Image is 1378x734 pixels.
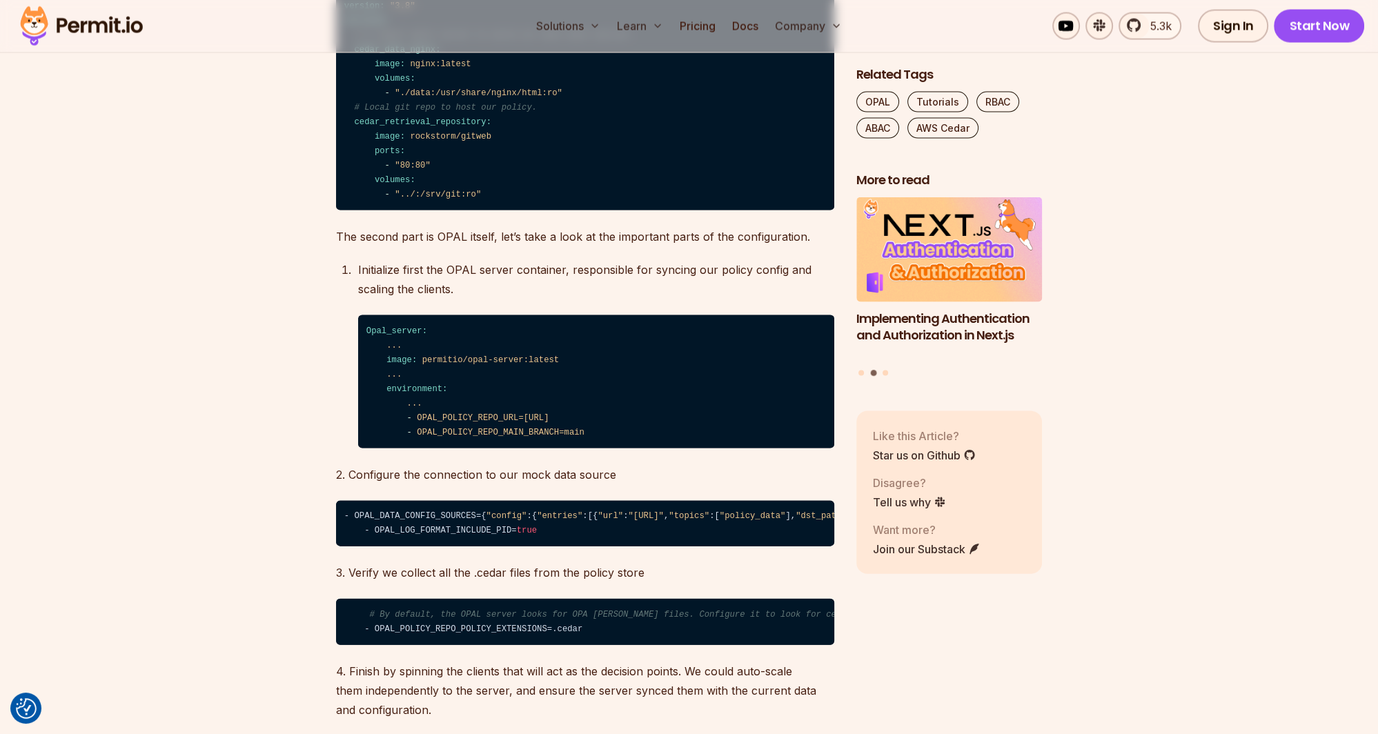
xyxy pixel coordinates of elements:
[16,698,37,719] img: Revisit consent button
[1198,10,1269,43] a: Sign In
[856,197,1043,378] div: Posts
[375,175,415,185] span: volumes:
[628,511,663,521] span: "[URL]"
[611,12,669,40] button: Learn
[858,370,864,375] button: Go to slide 1
[336,465,834,484] p: 2. Configure the connection to our mock data source
[336,662,834,720] p: 4. Finish by spinning the clients that will act as the decision points. We could auto-scale them ...
[873,474,946,490] p: Disagree?
[386,341,402,350] span: ...
[407,399,422,408] span: ...
[873,446,976,463] a: Star us on Github
[856,310,1043,344] h3: Implementing Authentication and Authorization in Next.js
[375,132,405,141] span: image:
[873,521,981,537] p: Want more?
[1142,18,1172,34] span: 5.3k
[16,698,37,719] button: Consent Preferences
[856,197,1043,361] li: 2 of 3
[727,12,764,40] a: Docs
[336,563,834,582] p: 3. Verify we collect all the .cedar files from the policy store
[410,59,471,69] span: nginx:latest
[873,427,976,444] p: Like this Article?
[669,511,709,521] span: "topics"
[422,355,559,365] span: permitio/opal-server:latest
[370,610,887,619] span: # By default, the OPAL server looks for OPA [PERSON_NAME] files. Configure it to look for cedar f...
[598,511,623,521] span: "url"
[856,66,1043,83] h2: Related Tags
[336,599,834,645] code: - OPAL_FILTER_FILE_EXTENSIONS=.cedar - OPAL_POLICY_REPO_POLICY_EXTENSIONS=.cedar
[796,511,847,521] span: "dst_path"
[856,118,899,139] a: ABAC
[14,3,149,50] img: Permit logo
[386,384,447,394] span: environment:
[375,59,405,69] span: image:
[336,227,834,246] p: The second part is OPAL itself, let’s take a look at the important parts of the configuration.
[354,103,537,112] span: # Local git repo to host our policy.
[486,511,527,521] span: "config"
[856,172,1043,189] h2: More to read
[1119,12,1181,40] a: 5.3k
[410,132,491,141] span: rockstorm/gitweb
[385,88,390,98] span: -
[883,370,888,375] button: Go to slide 3
[856,197,1043,361] a: Implementing Authentication and Authorization in Next.jsImplementing Authentication and Authoriza...
[417,428,584,437] span: OPAL_POLICY_REPO_MAIN_BRANCH=main
[873,540,981,557] a: Join our Substack
[537,511,582,521] span: "entries"
[517,526,537,535] span: true
[385,190,390,199] span: -
[720,511,786,521] span: "policy_data"
[386,355,417,365] span: image:
[870,370,876,376] button: Go to slide 2
[907,92,968,112] a: Tutorials
[856,92,899,112] a: OPAL
[531,12,606,40] button: Solutions
[366,326,427,336] span: Opal_server:
[1274,10,1364,43] a: Start Now
[873,493,946,510] a: Tell us why
[407,413,412,423] span: -
[674,12,721,40] a: Pricing
[417,413,549,423] span: OPAL_POLICY_REPO_URL=[URL]
[395,190,481,199] span: "../:/srv/git:ro"
[386,370,402,379] span: ...
[354,117,491,127] span: cedar_retrieval_repository:
[395,88,562,98] span: "./data:/usr/share/nginx/html:ro"
[375,146,405,156] span: ports:
[385,161,390,170] span: -
[769,12,847,40] button: Company
[907,118,978,139] a: AWS Cedar
[856,197,1043,302] img: Implementing Authentication and Authorization in Next.js
[395,161,430,170] span: "80:80"
[407,428,412,437] span: -
[375,74,415,83] span: volumes:
[358,260,834,299] p: Initialize first the OPAL server container, responsible for syncing our policy config and scaling...
[976,92,1019,112] a: RBAC
[336,501,834,547] code: - OPAL_DATA_CONFIG_SOURCES={ :{ :[{ : , :[ ], : },{ : , :[ ], : }]}} - OPAL_LOG_FORMAT_INCLUDE_PID=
